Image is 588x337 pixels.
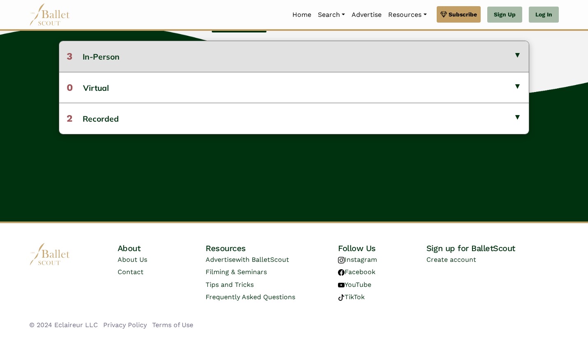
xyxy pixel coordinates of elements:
a: Sign Up [487,7,522,23]
a: TikTok [338,293,365,301]
a: Create account [426,256,476,263]
a: Filming & Seminars [206,268,267,276]
a: Instagram [338,256,377,263]
a: Search [315,6,348,23]
h4: Sign up for BalletScout [426,243,559,254]
h4: About [118,243,206,254]
img: facebook logo [338,269,345,276]
span: 3 [67,51,72,62]
a: Subscribe [437,6,481,23]
a: Frequently Asked Questions [206,293,295,301]
a: YouTube [338,281,371,289]
img: tiktok logo [338,294,345,301]
a: Log In [529,7,559,23]
button: 3In-Person [59,41,529,72]
img: gem.svg [440,10,447,19]
span: with BalletScout [236,256,289,263]
button: 0Virtual [59,72,529,103]
a: Contact [118,268,144,276]
img: logo [29,243,70,265]
a: Privacy Policy [103,321,147,329]
a: Tips and Tricks [206,281,254,289]
span: 2 [67,113,72,124]
button: 2Recorded [59,103,529,134]
a: Advertisewith BalletScout [206,256,289,263]
li: © 2024 Eclaireur LLC [29,320,98,330]
span: Subscribe [449,10,477,19]
h4: Resources [206,243,338,254]
a: Facebook [338,268,375,276]
span: 0 [67,82,73,93]
a: Advertise [348,6,385,23]
img: instagram logo [338,257,345,263]
a: Resources [385,6,430,23]
a: Home [289,6,315,23]
a: Terms of Use [152,321,193,329]
img: youtube logo [338,282,345,289]
h4: Follow Us [338,243,426,254]
a: About Us [118,256,147,263]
